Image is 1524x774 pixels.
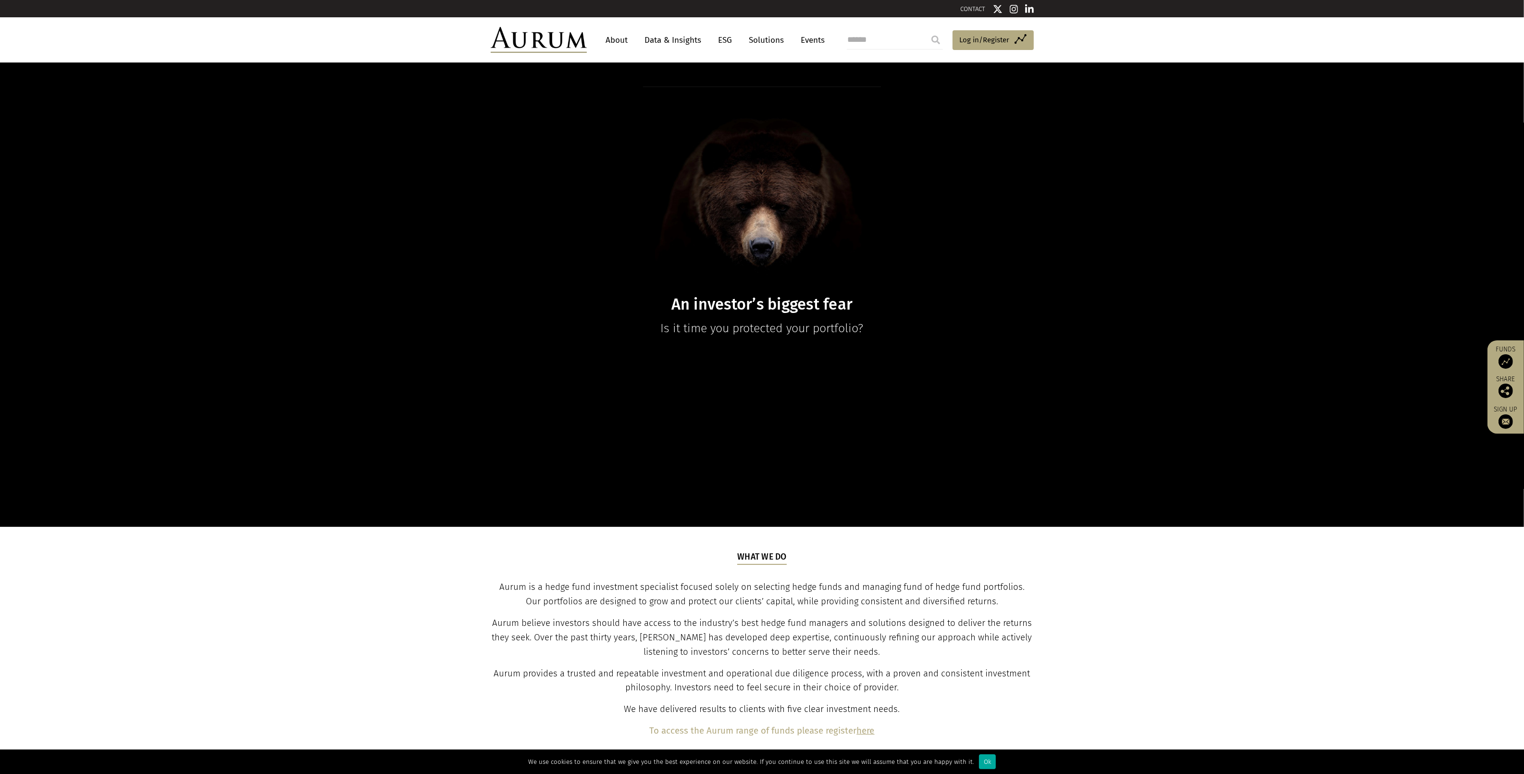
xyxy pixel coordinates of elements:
b: To access the Aurum range of funds please register [650,725,857,736]
a: ESG [714,31,737,49]
span: Aurum believe investors should have access to the industry’s best hedge fund managers and solutio... [492,618,1032,657]
span: Aurum is a hedge fund investment specialist focused solely on selecting hedge funds and managing ... [499,582,1025,607]
span: We have delivered results to clients with five clear investment needs. [624,704,900,714]
a: Solutions [744,31,789,49]
a: Sign up [1492,405,1519,429]
h1: An investor’s biggest fear [577,295,948,314]
img: Sign up to our newsletter [1499,414,1513,429]
a: Events [796,31,825,49]
img: Linkedin icon [1025,4,1034,14]
a: Funds [1492,345,1519,369]
img: Access Funds [1499,354,1513,369]
a: CONTACT [961,5,986,12]
div: Share [1492,376,1519,398]
a: Log in/Register [953,30,1034,50]
span: Log in/Register [960,34,1010,46]
a: Data & Insights [640,31,706,49]
img: Share this post [1499,384,1513,398]
img: Twitter icon [993,4,1003,14]
a: About [601,31,633,49]
p: Is it time you protected your portfolio? [577,319,948,338]
input: Submit [926,30,945,50]
div: Ok [979,754,996,769]
span: Aurum provides a trusted and repeatable investment and operational due diligence process, with a ... [494,668,1030,693]
img: Aurum [491,27,587,53]
h5: What we do [737,551,787,564]
img: Instagram icon [1010,4,1018,14]
a: here [857,725,875,736]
